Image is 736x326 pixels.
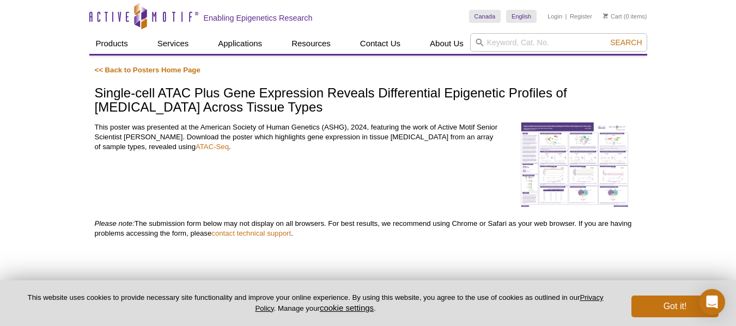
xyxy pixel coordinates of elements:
[95,219,642,238] p: The submission form below may not display on all browsers. For best results, we recommend using C...
[89,33,135,54] a: Products
[354,33,407,54] a: Contact Us
[95,66,200,74] a: << Back to Posters Home Page
[423,33,470,54] a: About Us
[95,86,642,116] h1: Single-cell ATAC Plus Gene Expression Reveals Differential Epigenetic Profiles of [MEDICAL_DATA] ...
[520,122,629,208] img: Single-cell ATAC Plus Gene Expression Reveals Differential Epigenetic Profiles of Macrophages Acr...
[610,38,642,47] span: Search
[603,10,647,23] li: (0 items)
[320,303,374,312] button: cookie settings
[603,13,608,19] img: Your Cart
[603,13,622,20] a: Cart
[211,229,291,237] a: contact technical support
[631,296,719,317] button: Got it!
[151,33,196,54] a: Services
[196,143,229,151] a: ATAC-Seq
[565,10,567,23] li: |
[95,219,135,227] em: Please note:
[95,122,499,152] p: This poster was presented at the American Society of Human Genetics (ASHG), 2024, featuring the w...
[255,293,603,312] a: Privacy Policy
[570,13,592,20] a: Register
[17,293,613,313] p: This website uses cookies to provide necessary site functionality and improve your online experie...
[548,13,562,20] a: Login
[506,10,537,23] a: English
[470,33,647,52] input: Keyword, Cat. No.
[607,38,645,47] button: Search
[204,13,313,23] h2: Enabling Epigenetics Research
[211,33,269,54] a: Applications
[699,289,725,315] div: Open Intercom Messenger
[285,33,337,54] a: Resources
[469,10,501,23] a: Canada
